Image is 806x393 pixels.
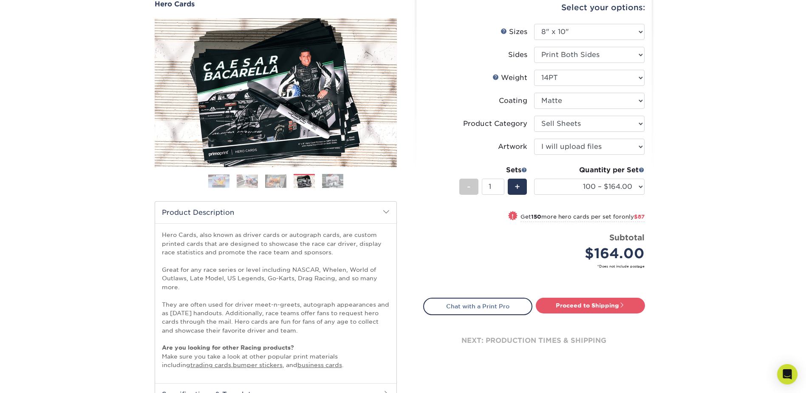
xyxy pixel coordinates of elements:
img: Hero Cards 05 [322,174,343,188]
span: $87 [634,214,645,220]
p: Hero Cards, also known as driver cards or autograph cards, are custom printed cards that are desi... [162,231,390,369]
div: Quantity per Set [534,165,645,175]
div: next: production times & shipping [423,315,645,366]
span: only [622,214,645,220]
div: Sides [508,50,527,60]
div: Product Category [463,119,527,129]
div: Coating [499,96,527,106]
div: Weight [492,73,527,83]
img: Hero Cards 03 [265,174,286,188]
strong: Subtotal [609,233,645,242]
img: Hero Cards 04 [294,175,315,188]
small: Get more hero cards per set for [520,214,645,222]
img: Hero Cards 04 [155,18,397,167]
a: business cards [297,362,342,368]
a: bumper stickers [233,362,283,368]
div: $164.00 [540,243,645,264]
div: Artwork [498,142,527,152]
strong: 150 [531,214,541,220]
div: Sizes [501,27,527,37]
span: - [467,180,471,193]
small: *Does not include postage [430,264,645,269]
a: Chat with a Print Pro [423,298,532,315]
img: Hero Cards 02 [237,174,258,188]
img: Hero Cards 01 [208,174,229,188]
span: ! [512,212,514,221]
span: + [515,180,520,193]
strong: Are you looking for other Racing products? [162,344,294,351]
a: trading cards [190,362,231,368]
div: Sets [459,165,527,175]
h2: Product Description [155,202,396,223]
a: Proceed to Shipping [536,298,645,313]
div: Open Intercom Messenger [777,364,798,384]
